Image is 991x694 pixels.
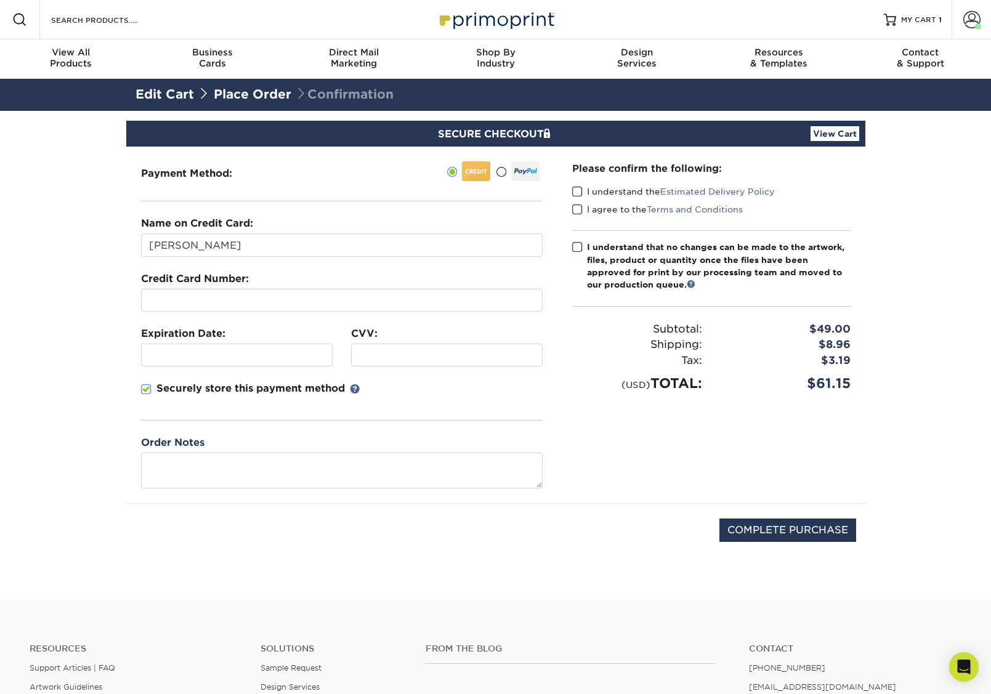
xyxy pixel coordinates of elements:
h3: Payment Method: [141,167,262,179]
span: Contact [849,47,991,58]
a: Resources& Templates [708,39,849,79]
div: $49.00 [711,321,860,337]
iframe: Secure CVC input frame [357,349,537,361]
h4: Solutions [261,644,407,654]
input: COMPLETE PURCHASE [719,518,856,542]
span: MY CART [901,15,936,25]
span: Direct Mail [283,47,425,58]
label: Order Notes [141,435,204,450]
div: $61.15 [711,373,860,393]
a: Sample Request [261,663,322,672]
a: [PHONE_NUMBER] [749,663,825,672]
div: $3.19 [711,353,860,369]
a: Place Order [214,87,291,102]
a: [EMAIL_ADDRESS][DOMAIN_NAME] [749,682,896,692]
span: SECURE CHECKOUT [438,128,554,140]
img: Primoprint [434,6,557,33]
div: Subtotal: [563,321,711,337]
small: (USD) [621,379,650,390]
label: Name on Credit Card: [141,216,253,231]
label: I agree to the [572,203,743,216]
label: Expiration Date: [141,326,225,341]
div: Open Intercom Messenger [949,652,979,682]
a: Direct MailMarketing [283,39,425,79]
h4: From the Blog [426,644,716,654]
div: TOTAL: [563,373,711,393]
div: Cards [142,47,283,69]
input: First & Last Name [141,233,543,257]
iframe: Google Customer Reviews [3,656,105,690]
a: Estimated Delivery Policy [660,187,775,196]
div: & Support [849,47,991,69]
a: Contact& Support [849,39,991,79]
div: & Templates [708,47,849,69]
div: Shipping: [563,337,711,353]
a: BusinessCards [142,39,283,79]
input: SEARCH PRODUCTS..... [50,12,170,27]
img: DigiCert Secured Site Seal [136,518,197,555]
a: View Cart [811,126,859,141]
a: Design Services [261,682,320,692]
span: Confirmation [295,87,394,102]
iframe: Secure card number input frame [147,294,537,306]
div: Services [566,47,708,69]
div: Tax: [563,353,711,369]
label: I understand the [572,185,775,198]
span: 1 [939,15,942,24]
a: DesignServices [566,39,708,79]
span: Resources [708,47,849,58]
a: Edit Cart [136,87,194,102]
p: Securely store this payment method [156,381,345,396]
a: Terms and Conditions [647,204,743,214]
div: Marketing [283,47,425,69]
div: Please confirm the following: [572,161,851,176]
h4: Resources [30,644,242,654]
label: Credit Card Number: [141,272,249,286]
a: Contact [749,644,961,654]
span: Business [142,47,283,58]
iframe: Secure expiration date input frame [147,349,327,361]
a: Shop ByIndustry [425,39,567,79]
div: I understand that no changes can be made to the artwork, files, product or quantity once the file... [587,241,851,291]
span: Shop By [425,47,567,58]
div: $8.96 [711,337,860,353]
div: Industry [425,47,567,69]
label: CVV: [351,326,378,341]
span: Design [566,47,708,58]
